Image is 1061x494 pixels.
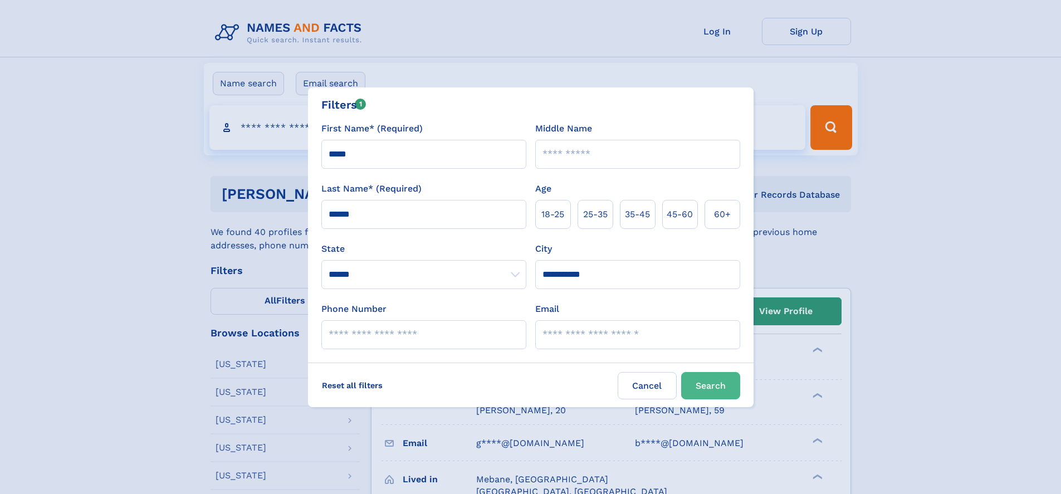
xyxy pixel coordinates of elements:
[535,302,559,316] label: Email
[535,242,552,256] label: City
[535,182,551,195] label: Age
[321,122,423,135] label: First Name* (Required)
[541,208,564,221] span: 18‑25
[714,208,731,221] span: 60+
[618,372,677,399] label: Cancel
[321,96,366,113] div: Filters
[667,208,693,221] span: 45‑60
[625,208,650,221] span: 35‑45
[321,182,422,195] label: Last Name* (Required)
[321,302,387,316] label: Phone Number
[321,242,526,256] label: State
[315,372,390,399] label: Reset all filters
[583,208,608,221] span: 25‑35
[535,122,592,135] label: Middle Name
[681,372,740,399] button: Search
